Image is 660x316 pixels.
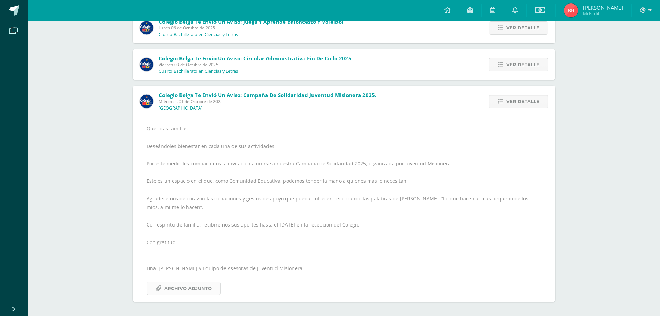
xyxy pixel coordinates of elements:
[159,25,343,31] span: Lunes 06 de Octubre de 2025
[159,99,376,104] span: Miércoles 01 de Octubre de 2025
[159,105,202,111] p: [GEOGRAPHIC_DATA]
[564,3,578,17] img: 5a9d09a5a223fa93d99efb02f23cab9e.png
[506,58,539,71] span: Ver detalle
[159,69,238,74] p: Cuarto Bachillerato en Ciencias y Letras
[159,92,376,99] span: Colegio Belga te envió un aviso: Campaña de Solidaridad Juventud Misionera 2025.
[159,18,343,25] span: Colegio Belga te envió un aviso: Juega y aprende baloncesto y voleibol
[147,124,542,295] div: Queridas familias: Deseándoles bienestar en cada una de sus actividades. Por este medio les compa...
[140,94,153,108] img: 919ad801bb7643f6f997765cf4083301.png
[159,62,351,68] span: Viernes 03 de Octubre de 2025
[583,10,623,16] span: Mi Perfil
[147,282,221,295] a: Archivo Adjunto
[506,22,539,34] span: Ver detalle
[140,21,153,35] img: 919ad801bb7643f6f997765cf4083301.png
[159,32,238,37] p: Cuarto Bachillerato en Ciencias y Letras
[506,95,539,108] span: Ver detalle
[583,4,623,11] span: [PERSON_NAME]
[164,282,212,295] span: Archivo Adjunto
[159,55,351,62] span: Colegio Belga te envió un aviso: Circular Administrativa Fin de Ciclo 2025
[140,58,153,71] img: 919ad801bb7643f6f997765cf4083301.png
